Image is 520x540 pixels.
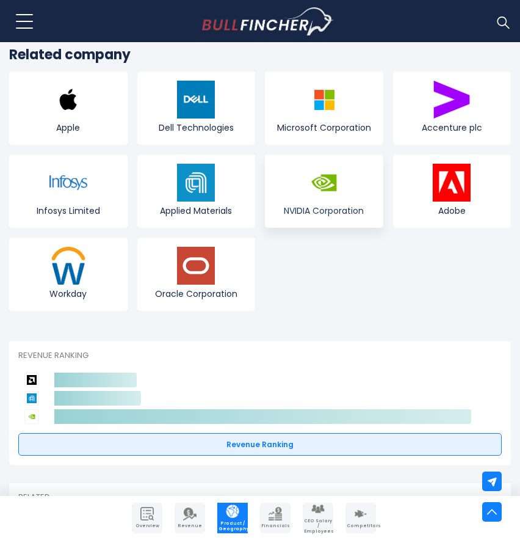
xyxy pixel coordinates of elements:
a: Adobe [393,155,511,228]
span: Microsoft Corporation [268,122,380,133]
h3: Related company [9,46,511,64]
span: Apple [12,122,125,133]
img: INFY logo [49,164,87,202]
a: Workday [9,238,128,311]
span: Competitors [347,524,375,528]
span: Dell Technologies [140,122,253,133]
a: Go to homepage [202,7,333,35]
img: AAPL logo [49,81,87,119]
span: Product / Geography [218,521,247,531]
img: WDAY logo [49,247,87,285]
a: NVIDIA Corporation [265,155,383,228]
a: Dell Technologies [137,71,256,145]
span: CEO Salary / Employees [304,519,332,534]
span: NVIDIA Corporation [268,205,380,216]
a: Company Employees [303,503,333,533]
span: Financials [261,524,289,528]
img: NVIDIA Corporation competitors logo [24,409,39,424]
a: Infosys Limited [9,155,128,228]
a: Company Revenue [175,503,205,533]
img: Applied Materials competitors logo [24,391,39,406]
img: Advanced Micro Devices competitors logo [24,373,39,387]
span: Applied Materials [140,205,253,216]
p: Related [18,492,502,503]
a: Company Overview [132,503,162,533]
img: MSFT logo [305,81,343,119]
a: Apple [9,71,128,145]
img: ADBE logo [433,164,471,202]
a: Accenture plc [393,71,511,145]
span: Workday [12,288,125,299]
span: Oracle Corporation [140,288,253,299]
span: Revenue [176,524,204,528]
a: Company Product/Geography [217,503,248,533]
a: Microsoft Corporation [265,71,383,145]
img: ACN logo [433,81,471,119]
a: Company Competitors [345,503,376,533]
a: Oracle Corporation [137,238,256,311]
img: NVDA logo [305,164,343,202]
img: AMAT logo [177,164,215,202]
a: Company Financials [260,503,291,533]
a: Applied Materials [137,155,256,228]
p: Revenue Ranking [18,351,502,361]
span: Accenture plc [396,122,508,133]
img: DELL logo [177,81,215,119]
img: Bullfincher logo [202,7,334,35]
span: Adobe [396,205,508,216]
span: Infosys Limited [12,205,125,216]
span: Overview [133,524,161,528]
a: Revenue Ranking [18,433,502,456]
img: ORCL logo [177,247,215,285]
